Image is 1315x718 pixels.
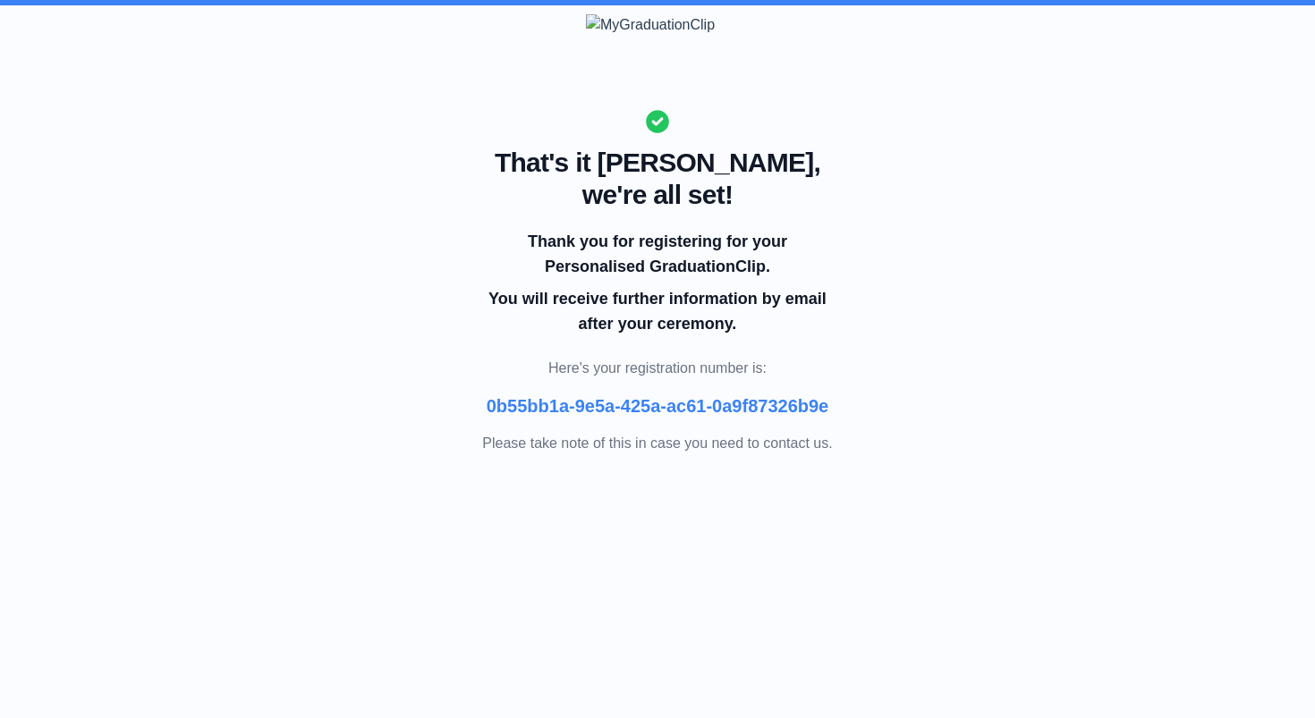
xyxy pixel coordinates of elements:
[487,396,829,416] b: 0b55bb1a-9e5a-425a-ac61-0a9f87326b9e
[482,433,832,454] p: Please take note of this in case you need to contact us.
[482,179,832,211] span: we're all set!
[586,14,729,36] img: MyGraduationClip
[482,358,832,379] p: Here's your registration number is:
[486,286,829,336] p: You will receive further information by email after your ceremony.
[486,229,829,279] p: Thank you for registering for your Personalised GraduationClip.
[482,147,832,179] span: That's it [PERSON_NAME],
